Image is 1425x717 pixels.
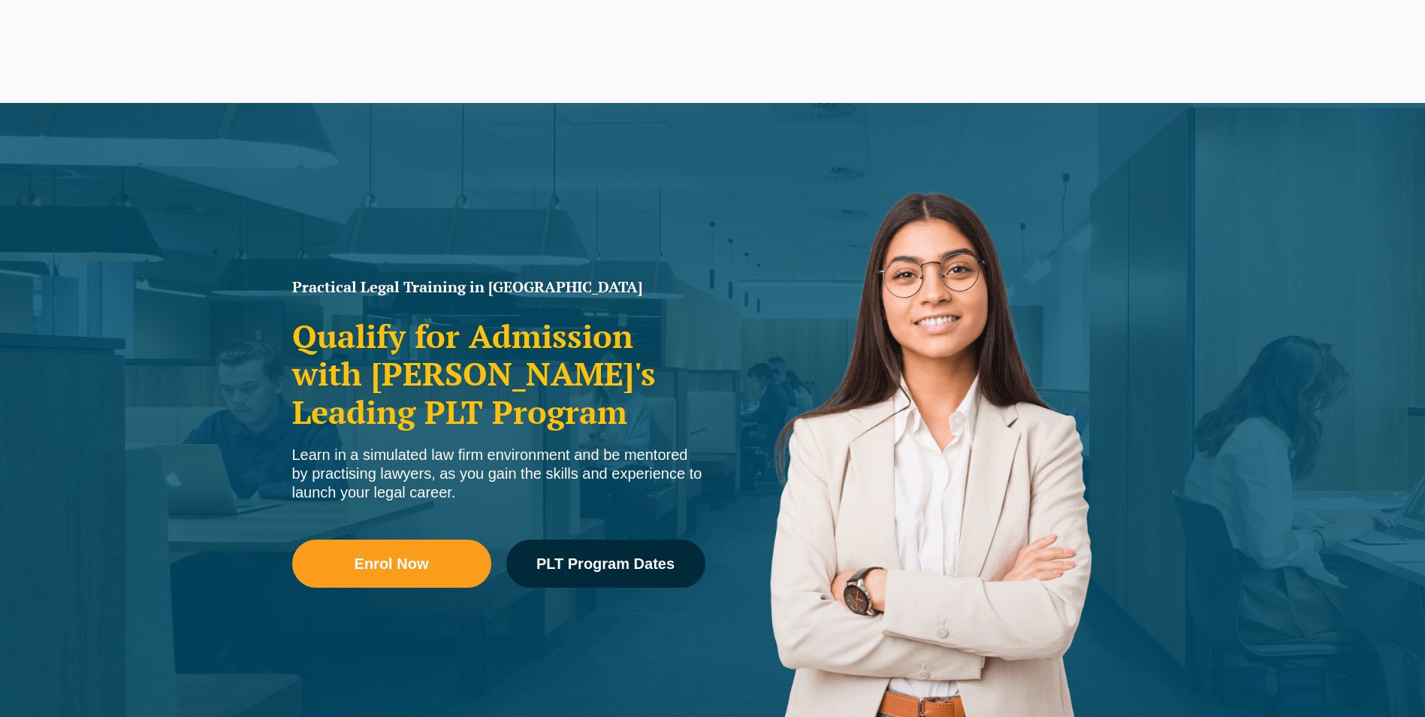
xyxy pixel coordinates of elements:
[292,317,705,431] h2: Qualify for Admission with [PERSON_NAME]'s Leading PLT Program
[292,280,705,295] h1: Practical Legal Training in [GEOGRAPHIC_DATA]
[292,446,705,502] div: Learn in a simulated law firm environment and be mentored by practising lawyers, as you gain the ...
[292,540,491,588] a: Enrol Now
[355,556,429,571] span: Enrol Now
[506,540,705,588] a: PLT Program Dates
[536,556,675,571] span: PLT Program Dates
